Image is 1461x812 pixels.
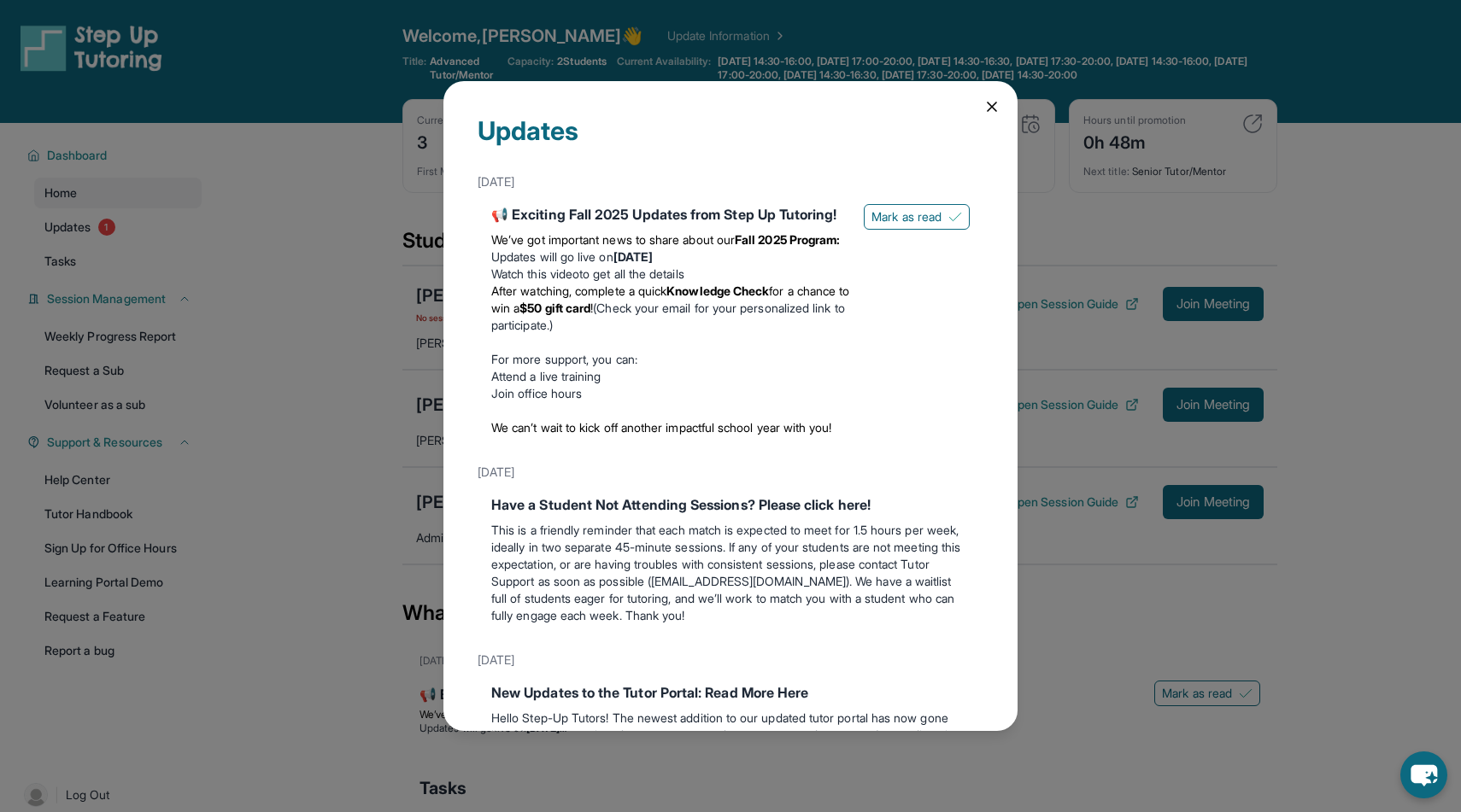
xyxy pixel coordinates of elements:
a: Attend a live training [491,369,601,383]
p: For more support, you can: [491,351,850,368]
strong: [DATE] [613,249,653,264]
a: Watch this video [491,266,579,281]
p: Hello Step-Up Tutors! The newest addition to our updated tutor portal has now gone live. You can ... [491,710,970,795]
span: ! [590,301,593,315]
span: We’ve got important news to share about our [491,232,735,247]
button: Mark as read [864,204,970,230]
strong: Knowledge Check [666,283,769,298]
li: (Check your email for your personalized link to participate.) [491,283,850,334]
span: Mark as read [871,208,942,225]
div: [DATE] [478,645,983,675]
strong: $50 gift card [519,301,590,315]
li: Updates will go live on [491,248,850,266]
span: After watching, complete a quick [491,283,666,298]
img: Mark as read [948,210,962,224]
p: This is a friendly reminder that each match is expected to meet for 1.5 hours per week, ideally i... [491,522,970,624]
div: 📢 Exciting Fall 2025 Updates from Step Up Tutoring! [491,204,850,225]
span: We can’t wait to kick off another impactful school year with you! [491,420,832,435]
div: [DATE] [478,457,983,488]
div: [DATE] [478,166,983,197]
div: New Updates to the Tutor Portal: Read More Here [491,682,970,703]
div: Have a Student Not Attending Sessions? Please click here! [491,494,970,515]
strong: Fall 2025 Program: [735,232,840,247]
button: chat-button [1400,751,1447,798]
div: Updates [478,115,983,166]
a: Join office hours [491,386,582,400]
li: to get all the details [491,266,850,283]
